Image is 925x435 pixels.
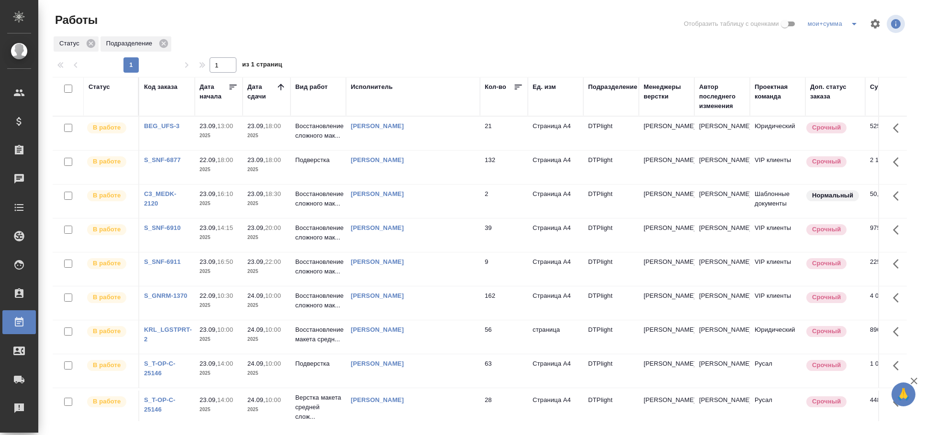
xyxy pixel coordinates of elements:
[644,82,690,101] div: Менеджеры верстки
[265,396,281,403] p: 10:00
[144,82,178,92] div: Код заказа
[93,397,121,406] p: В работе
[812,123,841,132] p: Срочный
[480,354,528,388] td: 63
[86,395,134,408] div: Исполнитель выполняет работу
[86,155,134,168] div: Исполнитель выполняет работу
[812,326,841,336] p: Срочный
[812,259,841,268] p: Срочный
[144,326,192,343] a: KRL_LGSTPRT-2
[200,190,217,197] p: 23.09,
[93,326,121,336] p: В работе
[86,223,134,236] div: Исполнитель выполняет работу
[351,396,404,403] a: [PERSON_NAME]
[295,257,341,276] p: Восстановление сложного мак...
[265,224,281,231] p: 20:00
[485,82,506,92] div: Кол-во
[528,320,583,354] td: страница
[583,391,639,424] td: DTPlight
[528,354,583,388] td: Страница А4
[54,36,99,52] div: Статус
[887,252,910,275] button: Здесь прячутся важные кнопки
[295,82,328,92] div: Вид работ
[200,396,217,403] p: 23.09,
[351,156,404,163] a: [PERSON_NAME]
[200,335,238,344] p: 2025
[247,165,286,174] p: 2025
[644,395,690,405] p: [PERSON_NAME]
[528,117,583,150] td: Страница А4
[86,189,134,202] div: Исполнитель выполняет работу
[887,320,910,343] button: Здесь прячутся важные кнопки
[200,165,238,174] p: 2025
[247,301,286,310] p: 2025
[351,122,404,130] a: [PERSON_NAME]
[351,326,404,333] a: [PERSON_NAME]
[247,369,286,378] p: 2025
[887,15,907,33] span: Посмотреть информацию
[265,190,281,197] p: 18:30
[200,156,217,163] p: 22.09,
[200,82,228,101] div: Дата начала
[247,233,286,242] p: 2025
[480,252,528,286] td: 9
[812,397,841,406] p: Срочный
[295,359,341,369] p: Подверстка
[644,189,690,199] p: [PERSON_NAME]
[583,320,639,354] td: DTPlight
[247,131,286,141] p: 2025
[812,191,853,200] p: Нормальный
[694,354,750,388] td: [PERSON_NAME]
[895,384,912,404] span: 🙏
[295,291,341,310] p: Восстановление сложного мак...
[295,223,341,242] p: Восстановление сложного мак...
[106,39,156,48] p: Подразделение
[864,12,887,35] span: Настроить таблицу
[583,218,639,252] td: DTPlight
[750,185,805,218] td: Шаблонные документы
[694,151,750,184] td: [PERSON_NAME]
[93,293,121,302] p: В работе
[295,325,341,344] p: Восстановление макета средн...
[247,156,265,163] p: 23.09,
[812,360,841,370] p: Срочный
[750,252,805,286] td: VIP клиенты
[644,291,690,301] p: [PERSON_NAME]
[583,185,639,218] td: DTPlight
[351,82,393,92] div: Исполнитель
[351,360,404,367] a: [PERSON_NAME]
[583,286,639,320] td: DTPlight
[144,396,176,413] a: S_T-OP-C-25146
[86,359,134,372] div: Исполнитель выполняет работу
[480,218,528,252] td: 39
[93,123,121,132] p: В работе
[295,155,341,165] p: Подверстка
[217,292,233,299] p: 10:30
[533,82,556,92] div: Ед. изм
[265,292,281,299] p: 10:00
[217,360,233,367] p: 14:00
[750,117,805,150] td: Юридический
[247,258,265,265] p: 23.09,
[217,258,233,265] p: 16:50
[144,292,187,299] a: S_GNRM-1370
[887,185,910,207] button: Здесь прячутся важные кнопки
[247,335,286,344] p: 2025
[887,391,910,413] button: Здесь прячутся важные кнопки
[265,258,281,265] p: 22:00
[812,225,841,234] p: Срочный
[644,155,690,165] p: [PERSON_NAME]
[247,224,265,231] p: 23.09,
[694,391,750,424] td: [PERSON_NAME]
[865,151,913,184] td: 2 112,00 ₽
[351,258,404,265] a: [PERSON_NAME]
[265,122,281,130] p: 18:00
[644,257,690,267] p: [PERSON_NAME]
[750,320,805,354] td: Юридический
[265,360,281,367] p: 10:00
[144,156,181,163] a: S_SNF-6877
[480,151,528,184] td: 132
[59,39,83,48] p: Статус
[200,405,238,414] p: 2025
[200,199,238,208] p: 2025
